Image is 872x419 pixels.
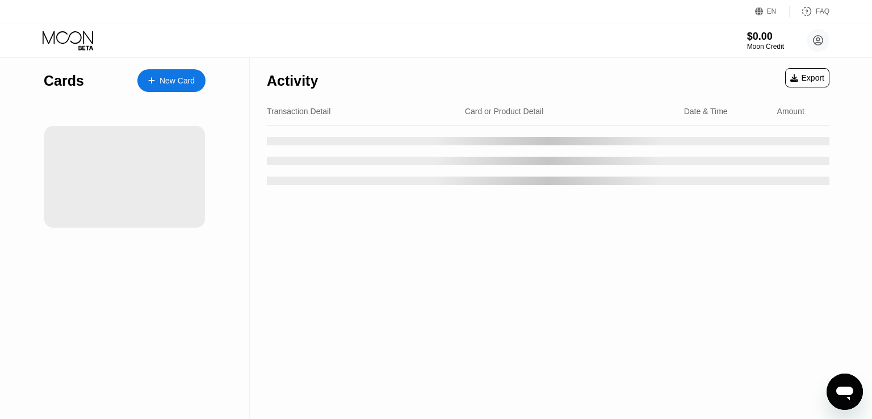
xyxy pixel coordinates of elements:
[785,68,829,87] div: Export
[465,107,544,116] div: Card or Product Detail
[160,76,195,86] div: New Card
[267,73,318,89] div: Activity
[684,107,728,116] div: Date & Time
[137,69,206,92] div: New Card
[747,31,784,51] div: $0.00Moon Credit
[44,73,84,89] div: Cards
[755,6,790,17] div: EN
[747,31,784,43] div: $0.00
[827,374,863,410] iframe: Кнопка запуска окна обмена сообщениями
[790,6,829,17] div: FAQ
[816,7,829,15] div: FAQ
[767,7,777,15] div: EN
[777,107,804,116] div: Amount
[790,73,824,82] div: Export
[267,107,330,116] div: Transaction Detail
[747,43,784,51] div: Moon Credit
